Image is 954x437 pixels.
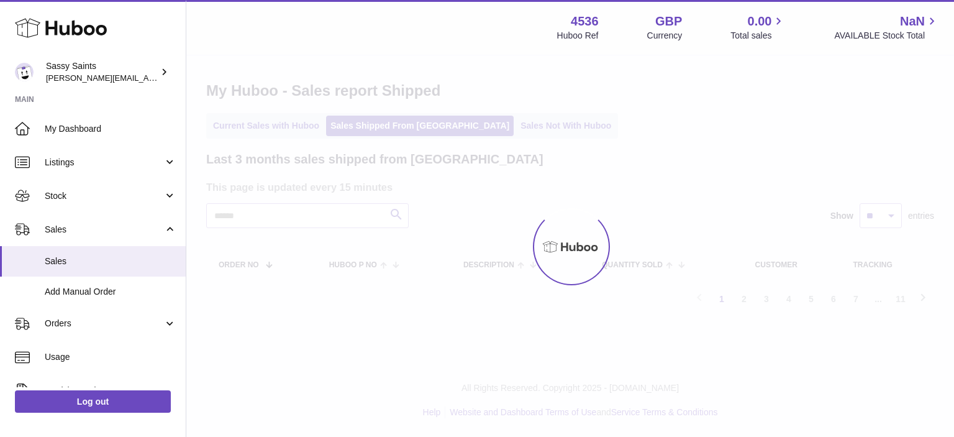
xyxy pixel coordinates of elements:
[45,224,163,236] span: Sales
[46,60,158,84] div: Sassy Saints
[900,13,925,30] span: NaN
[571,13,599,30] strong: 4536
[45,286,176,298] span: Add Manual Order
[45,351,176,363] span: Usage
[46,73,249,83] span: [PERSON_NAME][EMAIL_ADDRESS][DOMAIN_NAME]
[45,318,163,329] span: Orders
[45,385,163,397] span: Invoicing and Payments
[730,13,786,42] a: 0.00 Total sales
[45,190,163,202] span: Stock
[748,13,772,30] span: 0.00
[15,63,34,81] img: ramey@sassysaints.com
[655,13,682,30] strong: GBP
[45,157,163,168] span: Listings
[15,390,171,413] a: Log out
[45,255,176,267] span: Sales
[834,13,939,42] a: NaN AVAILABLE Stock Total
[730,30,786,42] span: Total sales
[834,30,939,42] span: AVAILABLE Stock Total
[647,30,683,42] div: Currency
[557,30,599,42] div: Huboo Ref
[45,123,176,135] span: My Dashboard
